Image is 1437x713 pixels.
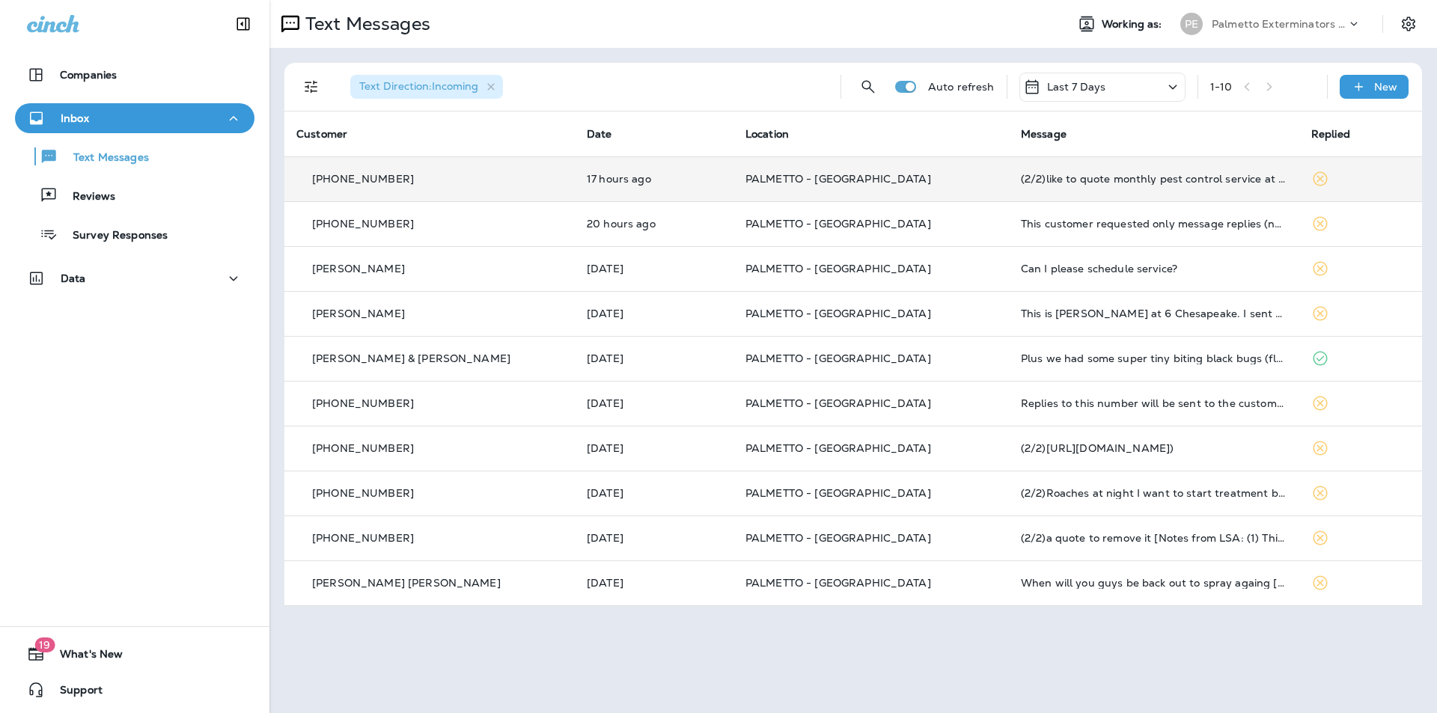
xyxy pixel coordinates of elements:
p: Sep 12, 2025 12:57 PM [587,307,721,319]
span: Date [587,127,612,141]
span: PALMETTO - [GEOGRAPHIC_DATA] [745,172,931,186]
p: Text Messages [58,151,149,165]
span: Working as: [1102,18,1165,31]
p: Palmetto Exterminators LLC [1212,18,1346,30]
button: Filters [296,72,326,102]
p: Sep 12, 2025 10:59 AM [587,352,721,364]
p: Last 7 Days [1047,81,1106,93]
button: Inbox [15,103,254,133]
span: Support [45,684,103,702]
span: Customer [296,127,347,141]
span: Message [1021,127,1067,141]
button: Companies [15,60,254,90]
span: PALMETTO - [GEOGRAPHIC_DATA] [745,217,931,230]
p: Survey Responses [58,229,168,243]
span: PALMETTO - [GEOGRAPHIC_DATA] [745,262,931,275]
p: [PERSON_NAME] [312,263,405,275]
span: PALMETTO - [GEOGRAPHIC_DATA] [745,441,931,455]
p: Sep 10, 2025 11:51 AM [587,532,721,544]
button: Data [15,263,254,293]
span: PALMETTO - [GEOGRAPHIC_DATA] [745,307,931,320]
span: What's New [45,648,123,666]
span: 19 [34,637,55,652]
span: Text Direction : Incoming [359,79,478,93]
span: Replied [1311,127,1350,141]
div: (2/2)Roaches at night I want to start treatment before it get out of hand. [1021,487,1287,499]
p: Sep 11, 2025 01:17 PM [587,397,721,409]
p: Auto refresh [928,81,995,93]
button: Survey Responses [15,218,254,250]
button: Collapse Sidebar [222,9,264,39]
p: Sep 11, 2025 08:44 AM [587,487,721,499]
p: Companies [60,69,117,81]
p: Sep 16, 2025 04:18 PM [587,173,721,185]
span: [PHONE_NUMBER] [312,397,414,410]
span: PALMETTO - [GEOGRAPHIC_DATA] [745,531,931,545]
div: (2/2)like to quote monthly pest control service at our warehouse in Greer, SC. Service includes g... [1021,173,1287,185]
div: This is Kirstin at 6 Chesapeake. I sent a picture and 2 videos and just want to make sure they go... [1021,307,1287,319]
div: Replies to this number will be sent to the customer. You can also choose to call the customer thr... [1021,397,1287,409]
div: When will you guys be back out to spray againg 835 ranch rd charlotte nc 28208 [1021,577,1287,589]
button: 19What's New [15,639,254,669]
span: [PHONE_NUMBER] [312,441,414,455]
div: Plus we had some super tiny biting black bugs (flying) in the lower level bedroom and a couple of... [1021,352,1287,364]
span: [PHONE_NUMBER] [312,217,414,230]
p: Sep 15, 2025 10:02 AM [587,263,721,275]
button: Settings [1395,10,1422,37]
p: Sep 16, 2025 01:43 PM [587,218,721,230]
span: PALMETTO - [GEOGRAPHIC_DATA] [745,397,931,410]
p: Text Messages [299,13,430,35]
span: [PHONE_NUMBER] [312,531,414,545]
p: New [1374,81,1397,93]
div: PE [1180,13,1203,35]
button: Reviews [15,180,254,211]
p: Sep 11, 2025 08:49 AM [587,442,721,454]
p: [PERSON_NAME] [PERSON_NAME] [312,577,501,589]
span: [PHONE_NUMBER] [312,486,414,500]
span: [PHONE_NUMBER] [312,172,414,186]
div: Can I please schedule service? [1021,263,1287,275]
button: Search Messages [853,72,883,102]
div: (2/2)https://g.co/homeservices/nd9bf) [1021,442,1287,454]
p: Data [61,272,86,284]
span: PALMETTO - [GEOGRAPHIC_DATA] [745,576,931,590]
div: Text Direction:Incoming [350,75,503,99]
p: Sep 10, 2025 01:15 AM [587,577,721,589]
button: Support [15,675,254,705]
p: [PERSON_NAME] & [PERSON_NAME] [312,352,510,364]
div: This customer requested only message replies (no calls). Reply here or respond via your LSA dashb... [1021,218,1287,230]
p: Reviews [58,190,115,204]
button: Text Messages [15,141,254,172]
p: [PERSON_NAME] [312,307,405,319]
div: (2/2)a quote to remove it [Notes from LSA: (1) This customer has requested a quote (2) This custo... [1021,532,1287,544]
div: 1 - 10 [1210,81,1233,93]
span: PALMETTO - [GEOGRAPHIC_DATA] [745,352,931,365]
span: PALMETTO - [GEOGRAPHIC_DATA] [745,486,931,500]
span: Location [745,127,789,141]
p: Inbox [61,112,89,124]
